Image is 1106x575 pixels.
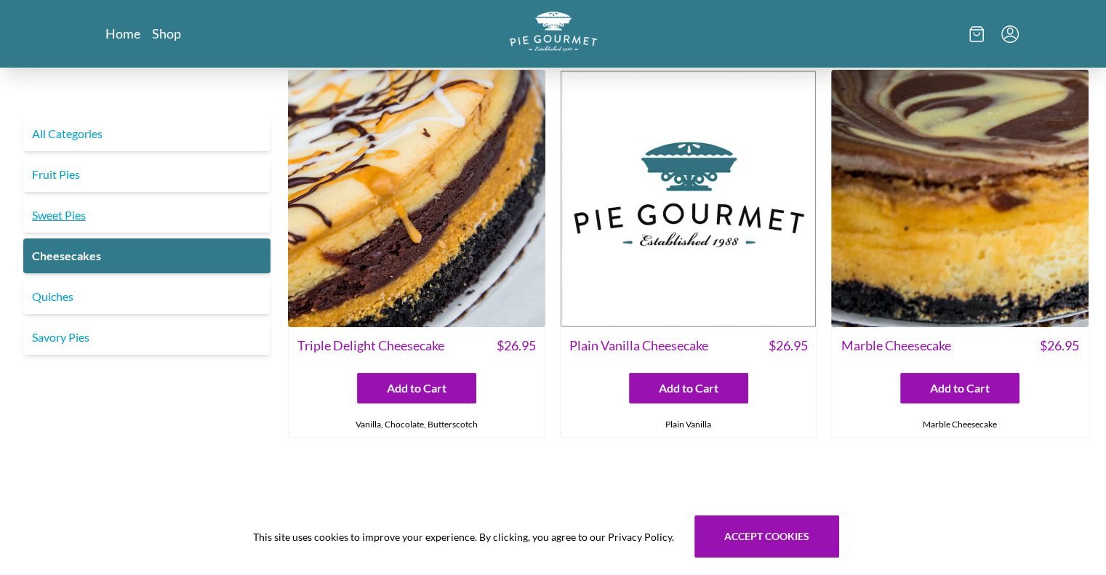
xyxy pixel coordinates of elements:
img: logo [510,12,597,52]
a: Home [105,25,140,42]
a: Fruit Pies [23,157,271,192]
span: Add to Cart [659,379,718,397]
span: $ 26.95 [768,336,807,355]
span: Marble Cheesecake [841,336,950,355]
a: Shop [152,25,181,42]
a: All Categories [23,116,271,151]
button: Menu [1001,25,1019,43]
button: Accept cookies [694,515,839,558]
img: Marble Cheesecake [831,70,1089,327]
a: Cheesecakes [23,238,271,273]
button: Add to Cart [629,373,748,403]
span: Plain Vanilla Cheesecake [569,336,708,355]
a: Savory Pies [23,320,271,355]
span: Add to Cart [930,379,990,397]
a: Logo [510,12,597,56]
div: Plain Vanilla [561,412,817,437]
div: Marble Cheesecake [832,412,1088,437]
div: Vanilla, Chocolate, Butterscotch [289,412,545,437]
a: Sweet Pies [23,198,271,233]
span: Add to Cart [387,379,446,397]
img: Triple Delight Cheesecake [288,70,545,327]
span: $ 26.95 [497,336,536,355]
a: Quiches [23,279,271,314]
img: Plain Vanilla Cheesecake [560,70,817,327]
span: This site uses cookies to improve your experience. By clicking, you agree to our Privacy Policy. [253,529,674,544]
button: Add to Cart [357,373,476,403]
span: $ 26.95 [1040,336,1079,355]
span: Triple Delight Cheesecake [297,336,444,355]
button: Add to Cart [900,373,1019,403]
